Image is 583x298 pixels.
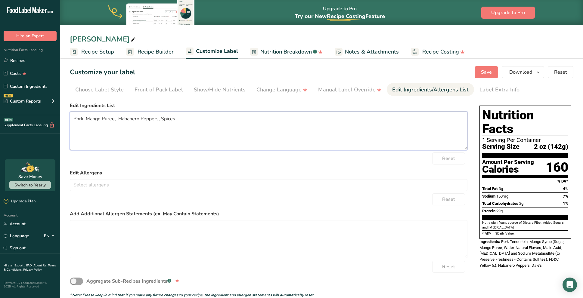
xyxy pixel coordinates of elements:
div: Amount Per Serving [482,159,534,165]
a: Language [4,231,29,241]
span: Serving Size [482,143,519,151]
div: 1 Serving Per Container [482,137,568,143]
a: Recipe Setup [70,45,114,59]
span: Reset [442,155,455,162]
label: Edit Allergens [70,169,467,177]
span: 29g [496,209,503,213]
span: 2g [519,201,523,206]
div: Upgrade to Pro [295,0,385,25]
span: 4% [563,186,568,191]
div: Upgrade Plan [4,198,36,204]
section: * %DV = %Daily Value. [482,230,568,236]
span: Try our New Feature [295,13,385,20]
div: Choose Label Style [75,86,124,94]
span: 1% [563,201,568,206]
button: Save [475,66,498,78]
span: Reset [442,196,455,203]
div: Open Intercom Messenger [563,278,577,292]
button: Reset [432,193,465,205]
div: Powered By FoodLabelMaker © 2025 All Rights Reserved [4,281,57,288]
span: Switch to Yearly [14,182,46,188]
span: Recipe Builder [138,48,174,56]
button: Reset [548,66,573,78]
i: * Note: Please keep in mind that if you make any future changes to your recipe, the ingredient an... [70,293,314,297]
span: 150mg [496,194,508,198]
a: FAQ . [26,263,33,268]
span: Notes & Attachments [345,48,399,56]
div: Front of Pack Label [135,86,183,94]
div: Edit Ingredients/Allergens List [392,86,469,94]
section: % DV* [482,178,568,185]
div: EN [44,232,57,240]
button: Switch to Yearly [9,181,51,189]
a: Recipe Builder [126,45,174,59]
span: 2 oz (142g) [534,143,568,151]
span: 7% [563,194,568,198]
div: 160 [546,159,568,175]
span: Recipe Setup [81,48,114,56]
label: Add Additional Allergen Statements (ex. May Contain Statements) [70,210,467,217]
span: Upgrade to Pro [491,9,525,16]
span: Pork Tenderloin, Mango Syrup (Sugar, Mango Puree, Water, Natural Flavors, Malic Acid, [MEDICAL_DA... [479,239,564,268]
span: Sodium [482,194,495,198]
button: Upgrade to Pro [481,7,535,19]
div: [PERSON_NAME] [70,34,137,45]
div: Save Money [18,174,42,180]
span: Recipe Costing [327,13,365,20]
a: Privacy Policy [23,268,42,272]
div: Label Extra Info [479,86,519,94]
span: Protein [482,209,495,213]
section: Not a significant source of Dietary Fiber, Added Sugars and [MEDICAL_DATA] [482,220,568,230]
h1: Customize your label [70,67,135,77]
span: Save [481,69,492,76]
div: BETA [4,118,13,121]
span: Ingredients: [479,239,500,244]
label: Edit Ingredients List [70,102,467,109]
a: Notes & Attachments [335,45,399,59]
input: Select allergens [70,180,467,189]
div: Aggregate Sub-Recipes Ingredients [86,278,171,285]
span: Total Fat [482,186,498,191]
div: Show/Hide Nutrients [194,86,246,94]
span: Recipe Costing [422,48,459,56]
a: Customize Label [186,45,238,59]
span: 3g [499,186,503,191]
h1: Nutrition Facts [482,108,568,136]
div: Custom Reports [4,98,41,104]
div: Calories [482,165,534,174]
div: NEW [4,94,13,97]
a: Recipe Costing [411,45,465,59]
div: Change Language [256,86,307,94]
span: Reset [554,69,567,76]
span: Customize Label [196,47,238,55]
span: Total Carbohydrates [482,201,518,206]
a: Nutrition Breakdown [250,45,323,59]
button: Download [502,66,544,78]
div: Manual Label Override [318,86,381,94]
button: Reset [432,261,465,273]
a: Terms & Conditions . [4,263,56,272]
a: About Us . [33,263,48,268]
span: Nutrition Breakdown [260,48,312,56]
span: Reset [442,263,455,270]
span: Download [509,69,532,76]
a: Hire an Expert . [4,263,25,268]
button: Reset [432,152,465,164]
button: Hire an Expert [4,31,57,41]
